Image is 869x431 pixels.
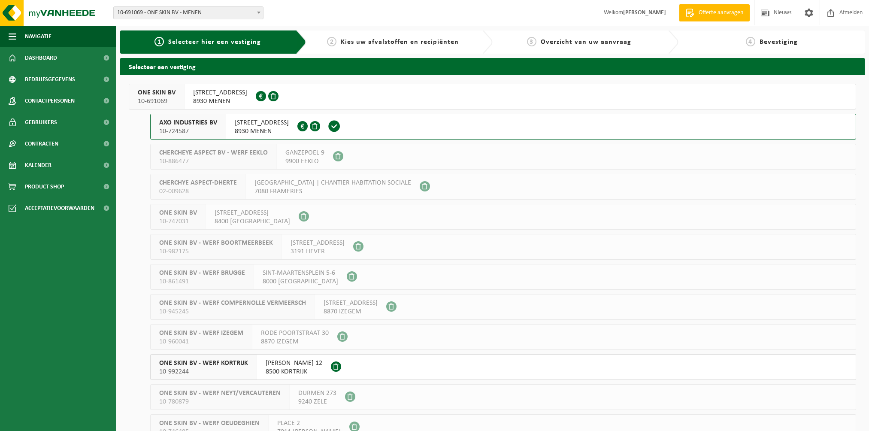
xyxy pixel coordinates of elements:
[25,133,58,155] span: Contracten
[25,69,75,90] span: Bedrijfsgegevens
[114,7,263,19] span: 10-691069 - ONE SKIN BV - MENEN
[159,149,268,157] span: CHERCHEYE ASPECT BV - WERF EEKLO
[159,277,245,286] span: 10-861491
[623,9,666,16] strong: [PERSON_NAME]
[113,6,263,19] span: 10-691069 - ONE SKIN BV - MENEN
[159,299,306,307] span: ONE SKIN BV - WERF COMPERNOLLE VERMEERSCH
[324,299,378,307] span: [STREET_ADDRESS]
[193,88,247,97] span: [STREET_ADDRESS]
[298,389,336,398] span: DURMEN 273
[159,127,217,136] span: 10-724587
[159,217,197,226] span: 10-747031
[159,179,237,187] span: CHERCHYE ASPECT-DHERTE
[527,37,536,46] span: 3
[261,329,329,337] span: RODE POORTSTRAAT 30
[25,176,64,197] span: Product Shop
[541,39,631,46] span: Overzicht van uw aanvraag
[150,354,856,380] button: ONE SKIN BV - WERF KORTRIJK 10-992244 [PERSON_NAME] 128500 KORTRIJK
[159,187,237,196] span: 02-009628
[159,239,273,247] span: ONE SKIN BV - WERF BOORTMEERBEEK
[120,58,865,75] h2: Selecteer een vestiging
[159,329,243,337] span: ONE SKIN BV - WERF IZEGEM
[285,149,324,157] span: GANZEPOEL 9
[159,307,306,316] span: 10-945245
[327,37,336,46] span: 2
[159,337,243,346] span: 10-960041
[679,4,750,21] a: Offerte aanvragen
[159,269,245,277] span: ONE SKIN BV - WERF BRUGGE
[159,367,248,376] span: 10-992244
[291,239,345,247] span: [STREET_ADDRESS]
[25,26,51,47] span: Navigatie
[696,9,745,17] span: Offerte aanvragen
[168,39,261,46] span: Selecteer hier een vestiging
[159,398,281,406] span: 10-780879
[254,187,411,196] span: 7080 FRAMERIES
[193,97,247,106] span: 8930 MENEN
[291,247,345,256] span: 3191 HEVER
[159,209,197,217] span: ONE SKIN BV
[235,118,289,127] span: [STREET_ADDRESS]
[159,359,248,367] span: ONE SKIN BV - WERF KORTRIJK
[760,39,798,46] span: Bevestiging
[254,179,411,187] span: [GEOGRAPHIC_DATA] | CHANTIER HABITATION SOCIALE
[154,37,164,46] span: 1
[159,419,260,428] span: ONE SKIN BV - WERF OEUDEGHIEN
[277,419,341,428] span: PLACE 2
[235,127,289,136] span: 8930 MENEN
[263,269,338,277] span: SINT-MAARTENSPLEIN 5-6
[341,39,459,46] span: Kies uw afvalstoffen en recipiënten
[138,97,176,106] span: 10-691069
[159,157,268,166] span: 10-886477
[159,118,217,127] span: AXO INDUSTRIES BV
[215,209,290,217] span: [STREET_ADDRESS]
[25,155,51,176] span: Kalender
[25,197,94,219] span: Acceptatievoorwaarden
[25,47,57,69] span: Dashboard
[150,114,856,140] button: AXO INDUSTRIES BV 10-724587 [STREET_ADDRESS]8930 MENEN
[263,277,338,286] span: 8000 [GEOGRAPHIC_DATA]
[746,37,755,46] span: 4
[159,389,281,398] span: ONE SKIN BV - WERF NEYT/VERCAUTEREN
[159,247,273,256] span: 10-982175
[138,88,176,97] span: ONE SKIN BV
[129,84,856,109] button: ONE SKIN BV 10-691069 [STREET_ADDRESS]8930 MENEN
[266,367,322,376] span: 8500 KORTRIJK
[285,157,324,166] span: 9900 EEKLO
[215,217,290,226] span: 8400 [GEOGRAPHIC_DATA]
[25,90,75,112] span: Contactpersonen
[324,307,378,316] span: 8870 IZEGEM
[298,398,336,406] span: 9240 ZELE
[266,359,322,367] span: [PERSON_NAME] 12
[261,337,329,346] span: 8870 IZEGEM
[25,112,57,133] span: Gebruikers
